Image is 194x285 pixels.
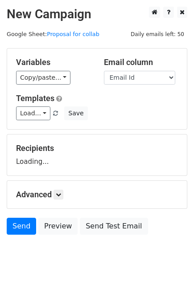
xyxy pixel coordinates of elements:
[16,106,50,120] a: Load...
[149,242,194,285] iframe: Chat Widget
[64,106,87,120] button: Save
[16,190,178,199] h5: Advanced
[16,94,54,103] a: Templates
[16,143,178,153] h5: Recipients
[38,218,78,235] a: Preview
[7,31,99,37] small: Google Sheet:
[16,57,91,67] h5: Variables
[7,218,36,235] a: Send
[128,31,187,37] a: Daily emails left: 50
[7,7,187,22] h2: New Campaign
[128,29,187,39] span: Daily emails left: 50
[16,71,70,85] a: Copy/paste...
[104,57,178,67] h5: Email column
[80,218,148,235] a: Send Test Email
[47,31,99,37] a: Proposal for collab
[16,143,178,167] div: Loading...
